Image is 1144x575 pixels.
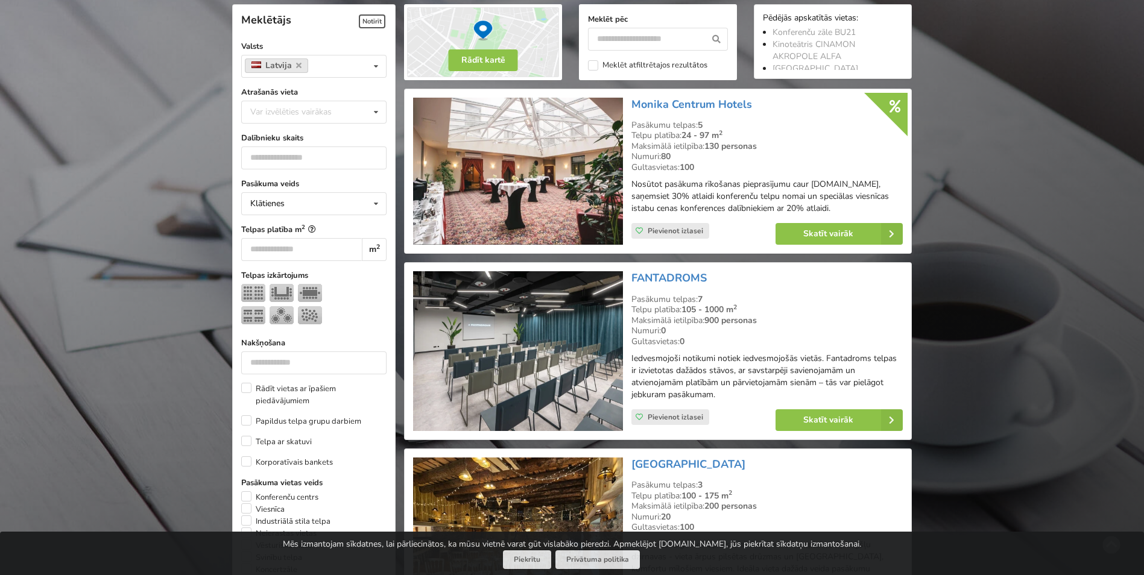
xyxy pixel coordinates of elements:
[698,294,703,305] strong: 7
[661,151,671,162] strong: 80
[250,200,285,208] div: Klātienes
[680,521,694,533] strong: 100
[503,550,551,569] button: Piekrītu
[298,284,322,302] img: Sapulce
[773,63,858,74] a: [GEOGRAPHIC_DATA]
[631,522,903,533] div: Gultasvietas:
[661,511,671,523] strong: 20
[449,49,518,71] button: Rādīt kartē
[362,238,387,261] div: m
[680,162,694,173] strong: 100
[241,477,387,489] label: Pasākuma vietas veids
[241,456,333,468] label: Korporatīvais bankets
[631,178,903,215] p: Nosūtot pasākuma rīkošanas pieprasījumu caur [DOMAIN_NAME], saņemsiet 30% atlaidi konferenču telp...
[241,13,291,27] span: Meklētājs
[698,479,703,491] strong: 3
[681,304,737,315] strong: 105 - 1000 m
[376,242,380,251] sup: 2
[704,500,757,512] strong: 200 personas
[631,304,903,315] div: Telpu platība:
[631,315,903,326] div: Maksimālā ietilpība:
[631,271,707,285] a: FANTADROMS
[241,224,387,236] label: Telpas platība m
[555,550,640,569] a: Privātuma politika
[631,491,903,501] div: Telpu platība:
[241,178,387,190] label: Pasākuma veids
[241,415,361,427] label: Papildus telpa grupu darbiem
[241,515,330,527] label: Industriālā stila telpa
[631,120,903,131] div: Pasākumu telpas:
[661,325,666,336] strong: 0
[631,353,903,401] p: Iedvesmojoši notikumi notiek iedvesmojošās vietās. Fantadroms telpas ir izvietotas dažādos stāvos...
[631,97,752,112] a: Monika Centrum Hotels
[631,480,903,491] div: Pasākumu telpas:
[733,303,737,312] sup: 2
[776,223,903,245] a: Skatīt vairāk
[241,383,387,407] label: Rādīt vietas ar īpašiem piedāvājumiem
[588,60,707,71] label: Meklēt atfiltrētajos rezultātos
[773,39,855,62] a: Kinoteātris CINAMON AKROPOLE ALFA
[681,490,732,501] strong: 100 - 175 m
[588,13,728,25] label: Meklēt pēc
[270,306,294,324] img: Bankets
[631,151,903,162] div: Numuri:
[241,337,387,349] label: Nakšņošana
[763,13,903,25] div: Pēdējās apskatītās vietas:
[241,436,312,448] label: Telpa ar skatuvi
[241,40,387,52] label: Valsts
[698,119,703,131] strong: 5
[728,488,732,497] sup: 2
[245,58,308,73] a: Latvija
[704,140,757,152] strong: 130 personas
[704,315,757,326] strong: 900 personas
[631,512,903,523] div: Numuri:
[413,271,622,431] img: Konferenču centrs | Rīga | FANTADROMS
[631,141,903,152] div: Maksimālā ietilpība:
[719,128,722,137] sup: 2
[270,284,294,302] img: U-Veids
[631,162,903,173] div: Gultasvietas:
[241,306,265,324] img: Klase
[776,409,903,431] a: Skatīt vairāk
[247,105,359,119] div: Var izvēlēties vairākas
[359,14,385,28] span: Notīrīt
[631,325,903,336] div: Numuri:
[648,412,703,422] span: Pievienot izlasei
[241,527,317,539] label: Neierastas vietas
[404,4,562,80] img: Rādīt kartē
[631,294,903,305] div: Pasākumu telpas:
[302,223,305,231] sup: 2
[241,284,265,302] img: Teātris
[241,269,387,281] label: Telpas izkārtojums
[241,491,318,503] label: Konferenču centrs
[631,336,903,347] div: Gultasvietas:
[773,27,856,38] a: Konferenču zāle BU21
[681,130,722,141] strong: 24 - 97 m
[241,503,285,515] label: Viesnīca
[680,336,684,347] strong: 0
[241,86,387,98] label: Atrašanās vieta
[241,132,387,144] label: Dalībnieku skaits
[648,226,703,236] span: Pievienot izlasei
[631,501,903,512] div: Maksimālā ietilpība:
[631,130,903,141] div: Telpu platība:
[413,98,622,245] img: Viesnīca | Rīga | Monika Centrum Hotels
[298,306,322,324] img: Pieņemšana
[631,457,745,471] a: [GEOGRAPHIC_DATA]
